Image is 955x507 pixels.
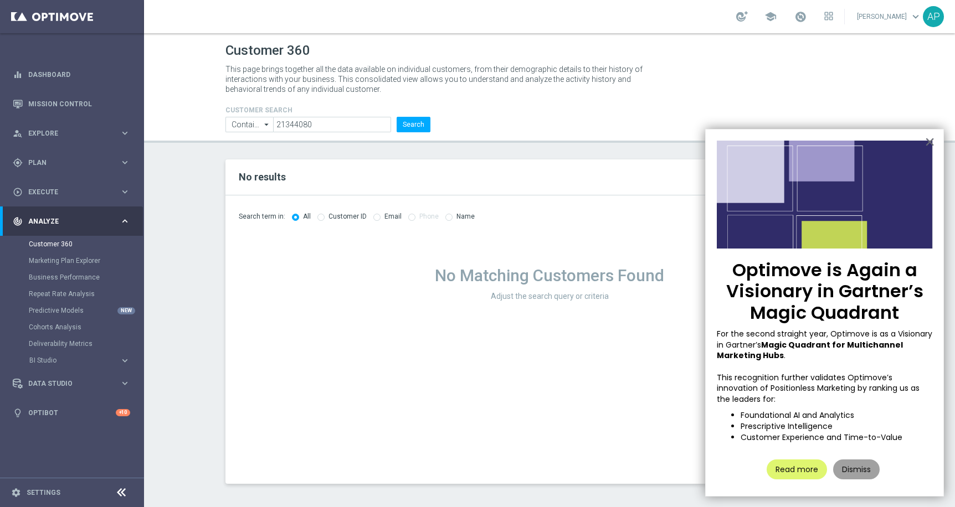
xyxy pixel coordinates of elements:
[120,187,130,197] i: keyboard_arrow_right
[328,213,367,221] label: Customer ID
[11,488,21,498] i: settings
[717,373,932,405] p: This recognition further validates Optimove’s innovation of Positionless Marketing by ranking us ...
[29,240,115,249] a: Customer 360
[856,8,923,25] a: [PERSON_NAME]
[29,289,115,298] a: Repeat Rate Analysis
[120,216,130,226] i: keyboard_arrow_right
[767,459,827,479] button: Read more
[29,306,115,315] a: Predictive Models
[764,11,777,23] span: school
[29,286,143,302] div: Repeat Rate Analysis
[741,432,932,443] li: Customer Experience and Time-to-Value
[120,157,130,168] i: keyboard_arrow_right
[120,355,130,366] i: keyboard_arrow_right
[225,106,430,114] h4: CUSTOMER SEARCH
[29,357,120,364] div: BI Studio
[225,64,652,94] p: This page brings together all the data available on individual customers, from their demographic ...
[717,328,935,350] span: For the second straight year, Optimove is as a Visionary in Gartner’s
[225,43,874,59] h1: Customer 360
[29,236,143,252] div: Customer 360
[27,489,60,496] a: Settings
[13,158,120,168] div: Plan
[29,252,143,269] div: Marketing Plan Explorer
[28,380,120,387] span: Data Studio
[13,158,23,168] i: gps_fixed
[273,117,391,132] input: Enter CID, Email, name or phone
[28,189,120,195] span: Execute
[29,256,115,265] a: Marketing Plan Explorer
[239,171,286,183] span: No results
[13,128,120,138] div: Explore
[13,187,120,197] div: Execute
[910,11,922,23] span: keyboard_arrow_down
[13,408,23,418] i: lightbulb
[13,398,130,427] div: Optibot
[741,421,932,432] li: Prescriptive Intelligence
[29,269,143,286] div: Business Performance
[13,128,23,138] i: person_search
[303,213,311,221] label: All
[833,459,880,479] button: Dismiss
[717,260,932,323] p: Optimove is Again a Visionary in Gartner’s Magic Quadrant
[13,216,120,226] div: Analyze
[225,117,273,132] input: Contains
[784,350,785,361] span: .
[384,213,402,221] label: Email
[120,378,130,389] i: keyboard_arrow_right
[13,89,130,118] div: Mission Control
[117,307,135,314] div: NEW
[28,60,130,89] a: Dashboard
[29,352,143,369] div: BI Studio
[29,319,143,335] div: Cohorts Analysis
[456,213,475,221] label: Name
[29,323,115,332] a: Cohorts Analysis
[419,213,439,221] label: Phone
[397,117,430,132] button: Search
[923,6,944,27] div: AP
[116,409,130,416] div: +10
[28,89,130,118] a: Mission Control
[239,266,860,286] h1: No Matching Customers Found
[13,379,120,389] div: Data Studio
[239,291,860,301] h3: Adjust the search query or criteria
[29,273,115,282] a: Business Performance
[13,60,130,89] div: Dashboard
[28,159,120,166] span: Plan
[261,117,273,132] i: arrow_drop_down
[29,302,143,319] div: Predictive Models
[29,335,143,352] div: Deliverability Metrics
[13,187,23,197] i: play_circle_outline
[717,339,905,361] strong: Magic Quadrant for Multichannel Marketing Hubs
[13,216,23,226] i: track_changes
[925,133,935,151] button: Close
[28,218,120,225] span: Analyze
[29,357,109,364] span: BI Studio
[120,128,130,138] i: keyboard_arrow_right
[13,70,23,80] i: equalizer
[28,398,116,427] a: Optibot
[28,130,120,137] span: Explore
[741,410,932,421] li: Foundational AI and Analytics
[29,339,115,348] a: Deliverability Metrics
[239,212,285,221] span: Search term in:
